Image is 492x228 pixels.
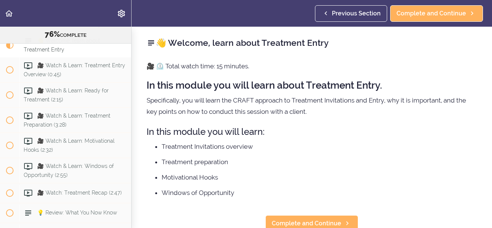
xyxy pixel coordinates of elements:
[162,188,477,198] li: Windows of Opportunity
[162,172,477,182] li: Motivational Hooks
[24,62,125,77] span: 🎥 Watch & Learn: Treatment Entry Overview (0:45)
[147,125,477,138] h3: In this module you will learn:
[37,210,117,216] span: 💡 Review: What You Now Know
[5,9,14,18] svg: Back to course curriculum
[397,9,466,18] span: Complete and Continue
[24,38,100,52] span: 👋 Welcome, learn about Treatment Entry
[37,190,122,196] span: 🎥 Watch: Treatment Recap (2:47)
[162,142,477,151] li: Treatment Invitations overview
[45,30,60,39] span: 76%
[24,113,111,127] span: 🎥 Watch & Learn: Treatment Preparation (3:28)
[9,30,122,39] div: COMPLETE
[147,36,477,49] h2: 👋 Welcome, learn about Treatment Entry
[162,157,477,167] li: Treatment preparation
[24,88,109,102] span: 🎥 Watch & Learn: Ready for Treatment (2:15)
[390,5,483,22] a: Complete and Continue
[147,95,477,117] p: Specifically, you will learn the CRAFT approach to Treatment Invitations and Entry, why it is imp...
[272,219,341,228] span: Complete and Continue
[315,5,387,22] a: Previous Section
[147,80,477,91] h2: In this module you will learn about Treatment Entry.
[24,163,114,178] span: 🎥 Watch & Learn: Windows of Opportunity (2:55)
[147,60,477,72] p: 🎥 ⏲️ Total watch time: 15 minutes.
[332,9,381,18] span: Previous Section
[117,9,126,18] svg: Settings Menu
[24,138,115,153] span: 🎥 Watch & Learn: Motivational Hooks (2:32)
